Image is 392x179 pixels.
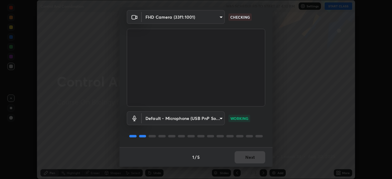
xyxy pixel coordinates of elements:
[197,154,200,160] h4: 5
[230,14,250,20] p: CHECKING
[142,10,225,24] div: FHD Camera (33f1:1001)
[195,154,197,160] h4: /
[230,116,248,121] p: WORKING
[142,111,225,125] div: FHD Camera (33f1:1001)
[192,154,194,160] h4: 1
